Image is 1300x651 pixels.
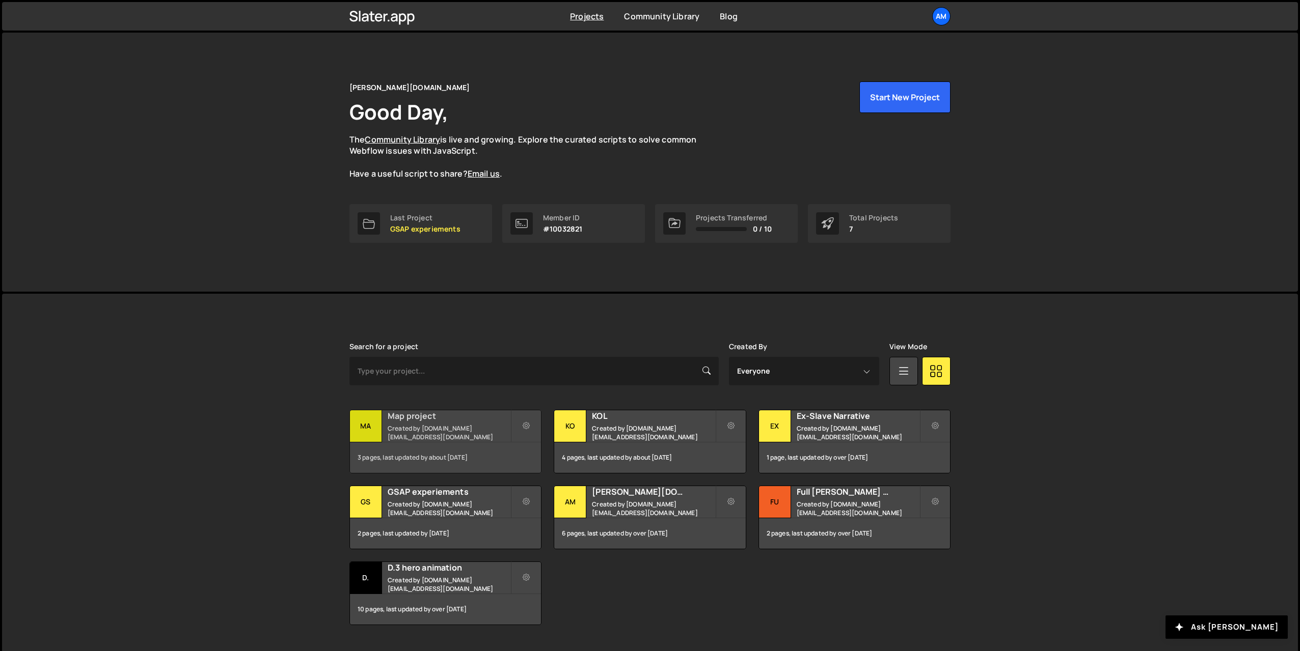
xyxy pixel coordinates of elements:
[390,214,461,222] div: Last Project
[624,11,699,22] a: Community Library
[570,11,604,22] a: Projects
[592,486,715,497] h2: [PERSON_NAME][DOMAIN_NAME] files
[554,410,746,473] a: KO KOL Created by [DOMAIN_NAME][EMAIL_ADDRESS][DOMAIN_NAME] 4 pages, last updated by about [DATE]
[365,134,440,145] a: Community Library
[349,410,541,473] a: Ma Map project Created by [DOMAIN_NAME][EMAIL_ADDRESS][DOMAIN_NAME] 3 pages, last updated by abou...
[388,562,510,573] h2: D.3 hero animation
[554,518,745,549] div: 6 pages, last updated by over [DATE]
[388,500,510,517] small: Created by [DOMAIN_NAME][EMAIL_ADDRESS][DOMAIN_NAME]
[759,442,950,473] div: 1 page, last updated by over [DATE]
[349,561,541,625] a: D. D.3 hero animation Created by [DOMAIN_NAME][EMAIL_ADDRESS][DOMAIN_NAME] 10 pages, last updated...
[797,424,919,441] small: Created by [DOMAIN_NAME][EMAIL_ADDRESS][DOMAIN_NAME]
[350,518,541,549] div: 2 pages, last updated by [DATE]
[859,81,951,113] button: Start New Project
[554,442,745,473] div: 4 pages, last updated by about [DATE]
[753,225,772,233] span: 0 / 10
[350,486,382,518] div: GS
[759,486,951,549] a: Fu Full [PERSON_NAME] exp Created by [DOMAIN_NAME][EMAIL_ADDRESS][DOMAIN_NAME] 2 pages, last upda...
[349,486,541,549] a: GS GSAP experiements Created by [DOMAIN_NAME][EMAIL_ADDRESS][DOMAIN_NAME] 2 pages, last updated b...
[932,7,951,25] a: Am
[543,214,582,222] div: Member ID
[350,442,541,473] div: 3 pages, last updated by about [DATE]
[349,98,448,126] h1: Good Day,
[729,343,768,351] label: Created By
[390,225,461,233] p: GSAP experiements
[543,225,582,233] p: #10032821
[350,562,382,594] div: D.
[797,486,919,497] h2: Full [PERSON_NAME] exp
[759,410,791,442] div: Ex
[797,500,919,517] small: Created by [DOMAIN_NAME][EMAIL_ADDRESS][DOMAIN_NAME]
[388,424,510,441] small: Created by [DOMAIN_NAME][EMAIL_ADDRESS][DOMAIN_NAME]
[350,594,541,625] div: 10 pages, last updated by over [DATE]
[889,343,927,351] label: View Mode
[592,424,715,441] small: Created by [DOMAIN_NAME][EMAIL_ADDRESS][DOMAIN_NAME]
[1166,615,1288,639] button: Ask [PERSON_NAME]
[349,204,492,243] a: Last Project GSAP experiements
[696,214,772,222] div: Projects Transferred
[759,518,950,549] div: 2 pages, last updated by over [DATE]
[592,500,715,517] small: Created by [DOMAIN_NAME][EMAIL_ADDRESS][DOMAIN_NAME]
[554,410,586,442] div: KO
[554,486,746,549] a: Am [PERSON_NAME][DOMAIN_NAME] files Created by [DOMAIN_NAME][EMAIL_ADDRESS][DOMAIN_NAME] 6 pages,...
[349,81,470,94] div: [PERSON_NAME][DOMAIN_NAME]
[388,576,510,593] small: Created by [DOMAIN_NAME][EMAIL_ADDRESS][DOMAIN_NAME]
[349,134,716,180] p: The is live and growing. Explore the curated scripts to solve common Webflow issues with JavaScri...
[849,214,898,222] div: Total Projects
[349,343,418,351] label: Search for a project
[554,486,586,518] div: Am
[797,410,919,421] h2: Ex-Slave Narrative
[350,410,382,442] div: Ma
[720,11,738,22] a: Blog
[388,410,510,421] h2: Map project
[349,357,719,385] input: Type your project...
[592,410,715,421] h2: KOL
[759,486,791,518] div: Fu
[849,225,898,233] p: 7
[388,486,510,497] h2: GSAP experiements
[468,168,500,179] a: Email us
[759,410,951,473] a: Ex Ex-Slave Narrative Created by [DOMAIN_NAME][EMAIL_ADDRESS][DOMAIN_NAME] 1 page, last updated b...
